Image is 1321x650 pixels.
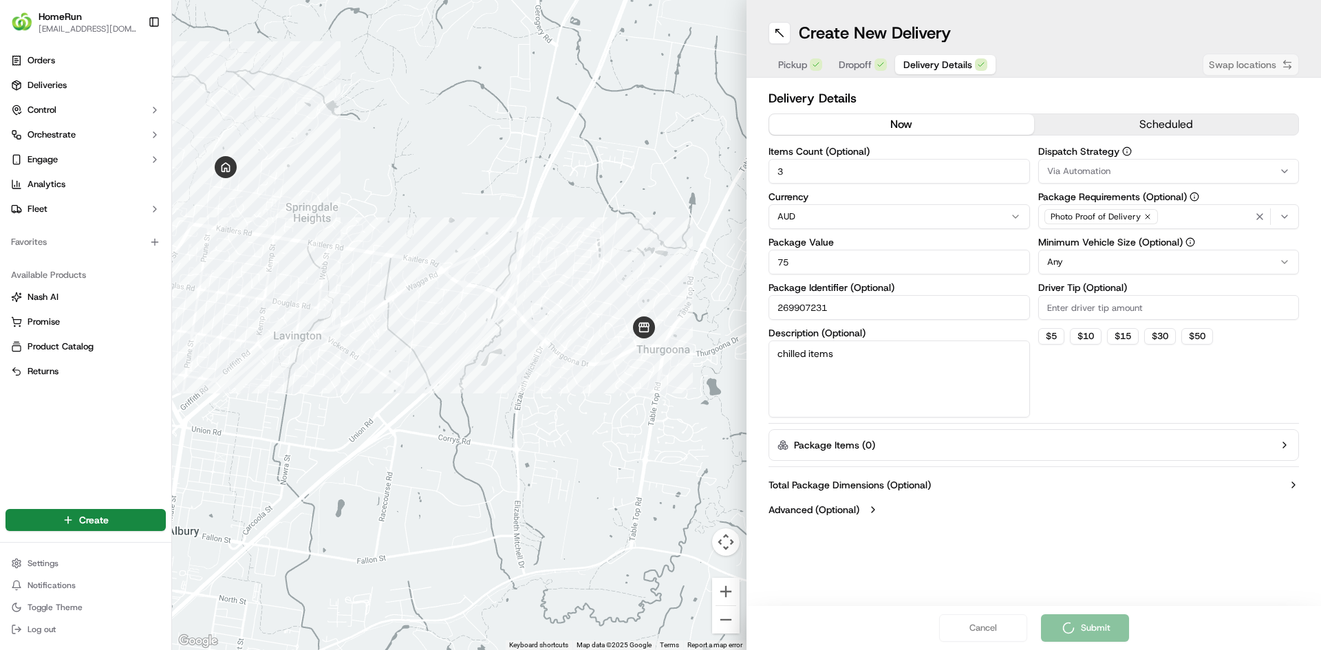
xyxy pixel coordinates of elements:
input: Enter package identifier [769,295,1030,320]
button: Settings [6,554,166,573]
button: Total Package Dimensions (Optional) [769,478,1299,492]
span: Photo Proof of Delivery [1051,211,1141,222]
span: Orders [28,54,55,67]
span: Create [79,513,109,527]
input: Enter package value [769,250,1030,274]
span: Delivery Details [903,58,972,72]
label: Package Value [769,237,1030,247]
label: Description (Optional) [769,328,1030,338]
button: Toggle Theme [6,598,166,617]
img: HomeRun [11,11,33,33]
button: Package Items (0) [769,429,1299,461]
button: Keyboard shortcuts [509,640,568,650]
button: Package Requirements (Optional) [1190,192,1199,202]
span: Pickup [778,58,807,72]
span: Engage [28,153,58,166]
span: Deliveries [28,79,67,91]
span: Analytics [28,178,65,191]
textarea: chilled items [769,340,1030,418]
button: $5 [1038,328,1064,345]
button: Control [6,99,166,121]
button: Returns [6,360,166,382]
button: Photo Proof of Delivery [1038,204,1300,229]
button: scheduled [1034,114,1299,135]
h1: Create New Delivery [799,22,951,44]
span: Promise [28,316,60,328]
button: [EMAIL_ADDRESS][DOMAIN_NAME] [39,23,137,34]
label: Items Count (Optional) [769,147,1030,156]
label: Minimum Vehicle Size (Optional) [1038,237,1300,247]
span: Toggle Theme [28,602,83,613]
img: Google [175,632,221,650]
button: $15 [1107,328,1139,345]
span: Nash AI [28,291,58,303]
label: Driver Tip (Optional) [1038,283,1300,292]
button: Engage [6,149,166,171]
span: Via Automation [1047,165,1110,177]
span: Returns [28,365,58,378]
button: HomeRunHomeRun[EMAIL_ADDRESS][DOMAIN_NAME] [6,6,142,39]
a: Analytics [6,173,166,195]
button: Advanced (Optional) [769,503,1299,517]
label: Currency [769,192,1030,202]
button: HomeRun [39,10,82,23]
label: Dispatch Strategy [1038,147,1300,156]
button: Zoom in [712,578,740,605]
input: Enter number of items [769,159,1030,184]
div: Available Products [6,264,166,286]
a: Open this area in Google Maps (opens a new window) [175,632,221,650]
h2: Delivery Details [769,89,1299,108]
button: Orchestrate [6,124,166,146]
span: Map data ©2025 Google [577,641,652,649]
label: Package Items ( 0 ) [794,438,875,452]
span: Fleet [28,203,47,215]
button: Minimum Vehicle Size (Optional) [1185,237,1195,247]
span: Dropoff [839,58,872,72]
a: Deliveries [6,74,166,96]
label: Advanced (Optional) [769,503,859,517]
a: Promise [11,316,160,328]
button: Notifications [6,576,166,595]
button: Nash AI [6,286,166,308]
label: Package Identifier (Optional) [769,283,1030,292]
button: now [769,114,1034,135]
label: Package Requirements (Optional) [1038,192,1300,202]
button: $10 [1070,328,1102,345]
button: $50 [1181,328,1213,345]
a: Orders [6,50,166,72]
button: Promise [6,311,166,333]
a: Report a map error [687,641,742,649]
span: Settings [28,558,58,569]
span: Orchestrate [28,129,76,141]
button: Via Automation [1038,159,1300,184]
a: Product Catalog [11,340,160,353]
button: Fleet [6,198,166,220]
span: Control [28,104,56,116]
button: Create [6,509,166,531]
input: Enter driver tip amount [1038,295,1300,320]
span: Product Catalog [28,340,94,353]
div: Favorites [6,231,166,253]
span: Notifications [28,580,76,591]
button: Product Catalog [6,336,166,358]
a: Nash AI [11,291,160,303]
label: Total Package Dimensions (Optional) [769,478,931,492]
button: Log out [6,620,166,639]
a: Returns [11,365,160,378]
button: Zoom out [712,606,740,633]
button: Dispatch Strategy [1122,147,1132,156]
button: $30 [1144,328,1176,345]
a: Terms (opens in new tab) [660,641,679,649]
button: Map camera controls [712,528,740,556]
span: Log out [28,624,56,635]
